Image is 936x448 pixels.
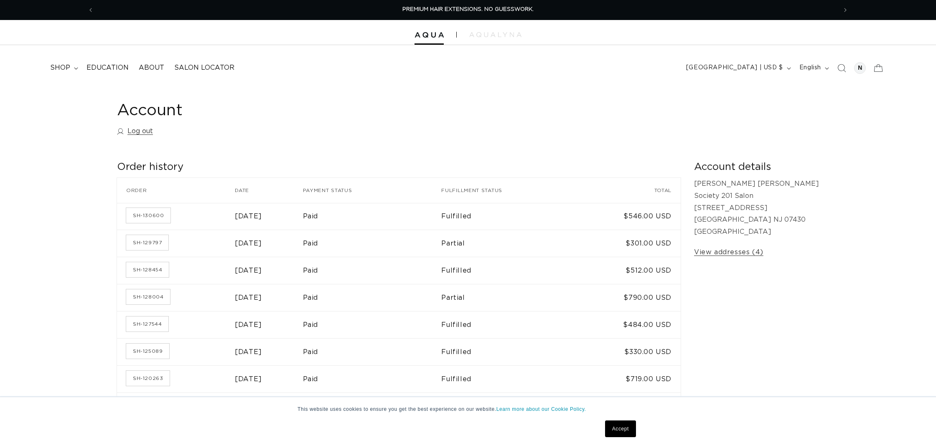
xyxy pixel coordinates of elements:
[605,420,636,437] a: Accept
[235,349,262,355] time: [DATE]
[441,284,572,311] td: Partial
[45,58,81,77] summary: shop
[573,338,681,365] td: $330.00 USD
[303,203,442,230] td: Paid
[415,32,444,38] img: Aqua Hair Extensions
[441,230,572,257] td: Partial
[303,311,442,338] td: Paid
[496,406,586,412] a: Learn more about our Cookie Policy.
[303,257,442,284] td: Paid
[694,161,819,174] h2: Account details
[794,60,832,76] button: English
[402,7,534,12] span: PREMIUM HAIR EXTENSIONS. NO GUESSWORK.
[573,392,681,420] td: $616.00 USD
[235,321,262,328] time: [DATE]
[469,32,521,37] img: aqualyna.com
[235,267,262,274] time: [DATE]
[126,371,170,386] a: Order number SH-120263
[117,161,681,174] h2: Order history
[303,178,442,203] th: Payment status
[169,58,239,77] a: Salon Locator
[86,63,129,72] span: Education
[832,59,851,77] summary: Search
[81,2,100,18] button: Previous announcement
[126,208,170,223] a: Order number SH-130600
[441,338,572,365] td: Fulfilled
[573,311,681,338] td: $484.00 USD
[303,230,442,257] td: Paid
[799,63,821,72] span: English
[235,294,262,301] time: [DATE]
[303,284,442,311] td: Paid
[298,405,638,413] p: This website uses cookies to ensure you get the best experience on our website.
[126,316,168,332] a: Order number SH-127544
[573,365,681,392] td: $719.00 USD
[235,213,262,220] time: [DATE]
[235,376,262,382] time: [DATE]
[441,365,572,392] td: Fulfilled
[836,2,855,18] button: Next announcement
[441,203,572,230] td: Fulfilled
[126,235,168,250] a: Order number SH-129797
[573,284,681,311] td: $790.00 USD
[441,311,572,338] td: Fulfilled
[573,230,681,257] td: $301.00 USD
[50,63,70,72] span: shop
[573,178,681,203] th: Total
[573,257,681,284] td: $512.00 USD
[117,125,153,137] a: Log out
[126,262,169,277] a: Order number SH-128454
[573,203,681,230] td: $546.00 USD
[303,338,442,365] td: Paid
[303,365,442,392] td: Paid
[235,178,303,203] th: Date
[235,240,262,247] time: [DATE]
[681,60,794,76] button: [GEOGRAPHIC_DATA] | USD $
[441,257,572,284] td: Fulfilled
[139,63,164,72] span: About
[441,392,572,420] td: Partial
[303,392,442,420] td: Paid
[441,178,572,203] th: Fulfillment status
[117,178,235,203] th: Order
[126,344,169,359] a: Order number SH-125089
[686,63,783,72] span: [GEOGRAPHIC_DATA] | USD $
[694,178,819,238] p: [PERSON_NAME] [PERSON_NAME] Society 201 Salon [STREET_ADDRESS] [GEOGRAPHIC_DATA] NJ 07430 [GEOGRA...
[81,58,134,77] a: Education
[117,101,819,121] h1: Account
[694,246,763,258] a: View addresses (4)
[134,58,169,77] a: About
[126,289,170,304] a: Order number SH-128004
[174,63,234,72] span: Salon Locator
